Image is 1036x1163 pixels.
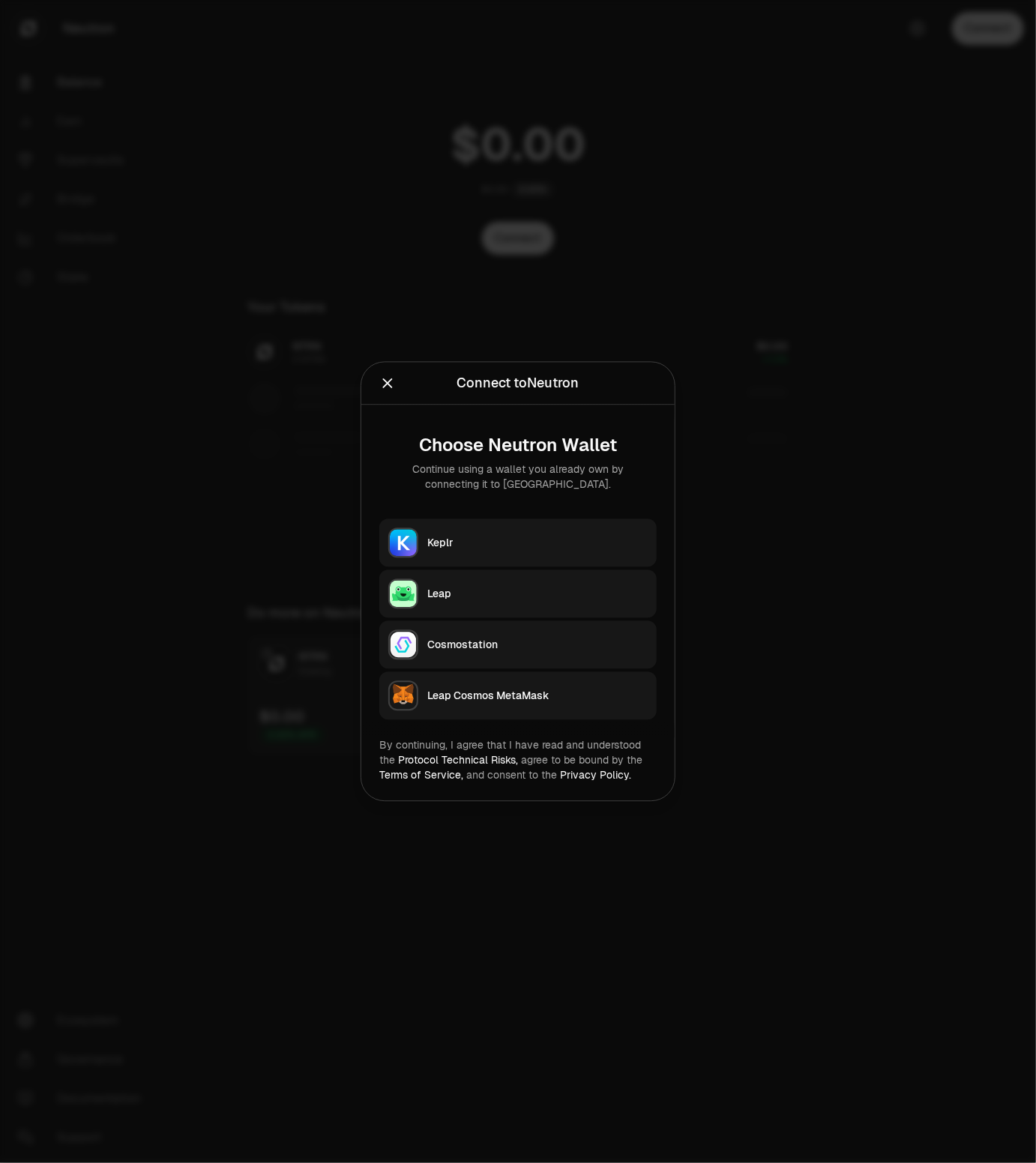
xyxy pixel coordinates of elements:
[398,754,518,767] a: Protocol Technical Risks,
[390,581,417,608] img: Leap
[390,530,417,557] img: Keplr
[390,632,417,659] img: Cosmostation
[427,689,648,704] div: Leap Cosmos MetaMask
[427,536,648,551] div: Keplr
[379,519,657,567] button: KeplrKeplr
[379,373,396,394] button: Close
[379,570,657,618] button: LeapLeap
[379,672,657,720] button: Leap Cosmos MetaMaskLeap Cosmos MetaMask
[560,769,631,782] a: Privacy Policy.
[427,587,648,602] div: Leap
[379,621,657,669] button: CosmostationCosmostation
[379,769,463,782] a: Terms of Service,
[391,435,645,456] div: Choose Neutron Wallet
[427,638,648,653] div: Cosmostation
[457,373,579,394] div: Connect to Neutron
[390,683,417,710] img: Leap Cosmos MetaMask
[379,738,657,783] div: By continuing, I agree that I have read and understood the agree to be bound by the and consent t...
[391,462,645,492] div: Continue using a wallet you already own by connecting it to [GEOGRAPHIC_DATA].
